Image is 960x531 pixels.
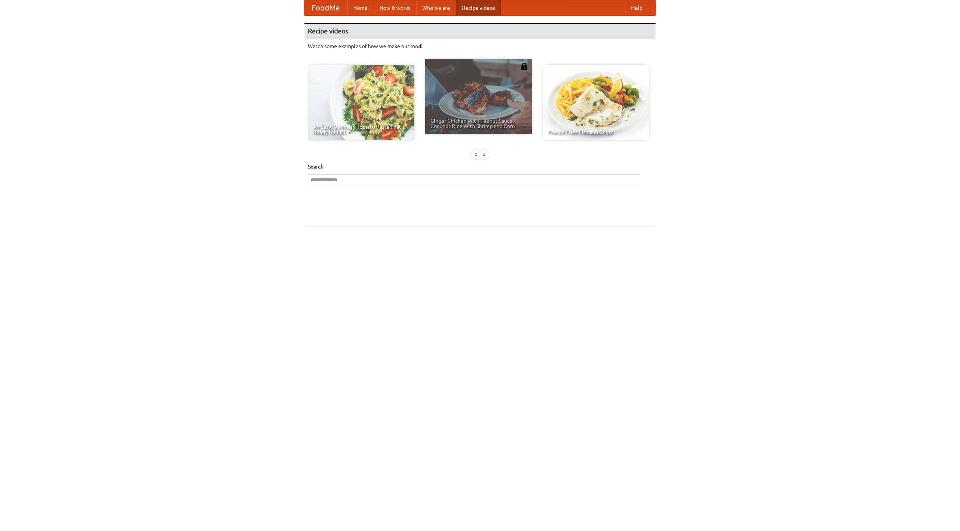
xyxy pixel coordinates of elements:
[548,129,644,135] span: French Fries Fish and Chips
[520,63,528,70] img: 483408.png
[481,150,488,159] div: »
[308,42,652,50] p: Watch some examples of how we make our food!
[304,24,656,39] h4: Recipe videos
[373,0,416,15] a: How it works
[625,0,648,15] a: Help
[347,0,373,15] a: Home
[472,150,479,159] div: «
[313,124,409,135] span: An Easy, Summery Tomato Pasta That's Ready for Fall
[416,0,456,15] a: Who we are
[304,0,347,15] a: FoodMe
[308,163,652,170] h5: Search
[456,0,501,15] a: Recipe videos
[543,65,649,140] a: French Fries Fish and Chips
[308,65,414,140] a: An Easy, Summery Tomato Pasta That's Ready for Fall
